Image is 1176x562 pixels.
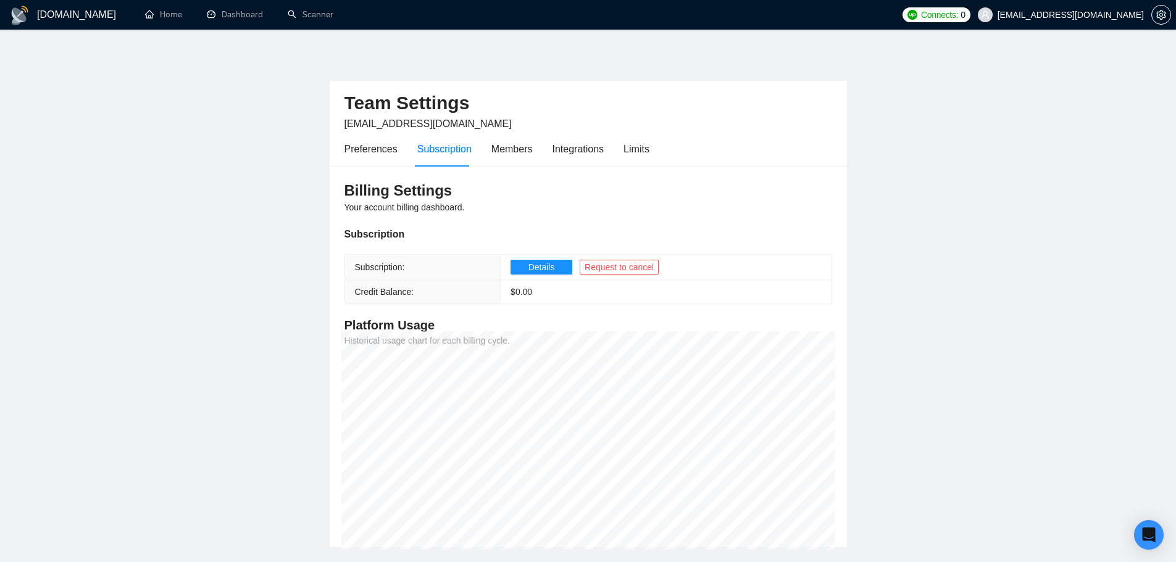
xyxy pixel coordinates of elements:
span: [EMAIL_ADDRESS][DOMAIN_NAME] [344,118,512,129]
button: setting [1151,5,1171,25]
span: Request to cancel [585,260,654,274]
h4: Platform Usage [344,316,832,334]
a: homeHome [145,9,182,20]
span: Your account billing dashboard. [344,202,465,212]
button: Details [511,260,572,275]
span: $ 0.00 [511,287,532,297]
span: user [981,10,990,19]
a: dashboardDashboard [207,9,263,20]
a: setting [1151,10,1171,20]
div: Subscription [344,226,832,242]
span: Credit Balance: [355,287,414,297]
div: Members [491,141,533,157]
span: Subscription: [355,262,405,272]
h3: Billing Settings [344,181,832,200]
div: Integrations [553,141,604,157]
a: searchScanner [288,9,333,20]
div: Limits [623,141,649,157]
div: Preferences [344,141,398,157]
span: Details [528,260,555,274]
span: setting [1152,10,1170,20]
div: Subscription [417,141,472,157]
div: Open Intercom Messenger [1134,520,1164,550]
h2: Team Settings [344,91,832,116]
span: Connects: [921,8,958,22]
span: 0 [961,8,965,22]
img: logo [10,6,30,25]
button: Request to cancel [580,260,659,275]
img: upwork-logo.png [907,10,917,20]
